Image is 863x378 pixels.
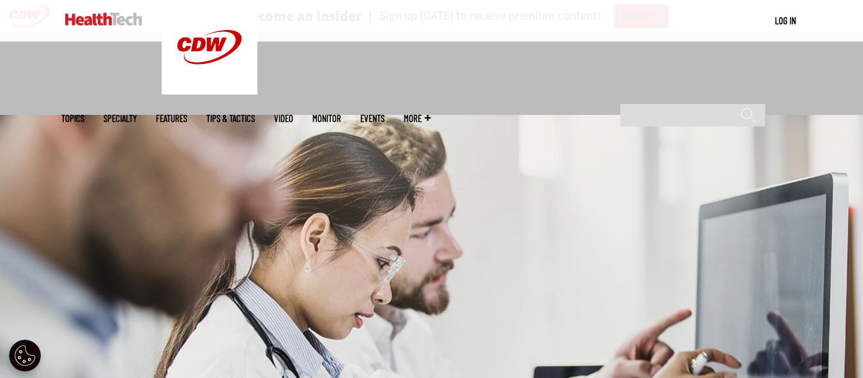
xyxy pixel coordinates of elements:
[274,114,293,123] a: Video
[9,340,41,372] div: Cookie Settings
[312,114,341,123] a: MonITor
[162,84,257,98] a: CDW
[61,114,84,123] span: Topics
[775,14,796,27] div: User menu
[65,13,142,26] img: Home
[156,114,187,123] a: Features
[206,114,255,123] a: Tips & Tactics
[360,114,385,123] a: Events
[103,114,137,123] span: Specialty
[9,340,41,372] button: Open Preferences
[404,114,431,123] span: More
[775,15,796,26] a: Log in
